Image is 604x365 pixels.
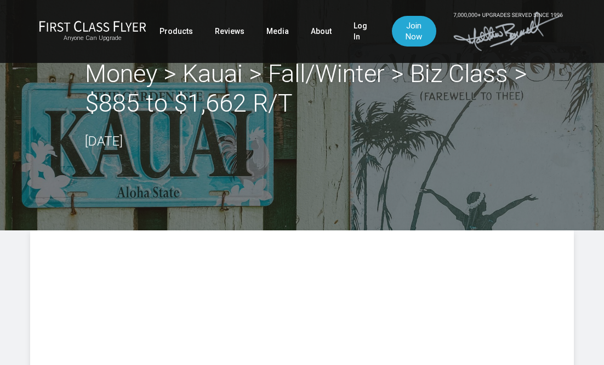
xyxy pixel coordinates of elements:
[39,34,146,42] small: Anyone Can Upgrade
[39,20,146,42] a: First Class FlyerAnyone Can Upgrade
[159,21,193,41] a: Products
[266,21,289,41] a: Media
[85,274,519,355] img: summary.svg
[39,20,146,32] img: First Class Flyer
[215,21,244,41] a: Reviews
[85,134,123,149] time: [DATE]
[85,59,556,118] h2: Money > Kauai > Fall/Winter > Biz Class > $885 to $1,662 R/T
[354,16,370,47] a: Log In
[392,16,436,47] a: Join Now
[311,21,332,41] a: About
